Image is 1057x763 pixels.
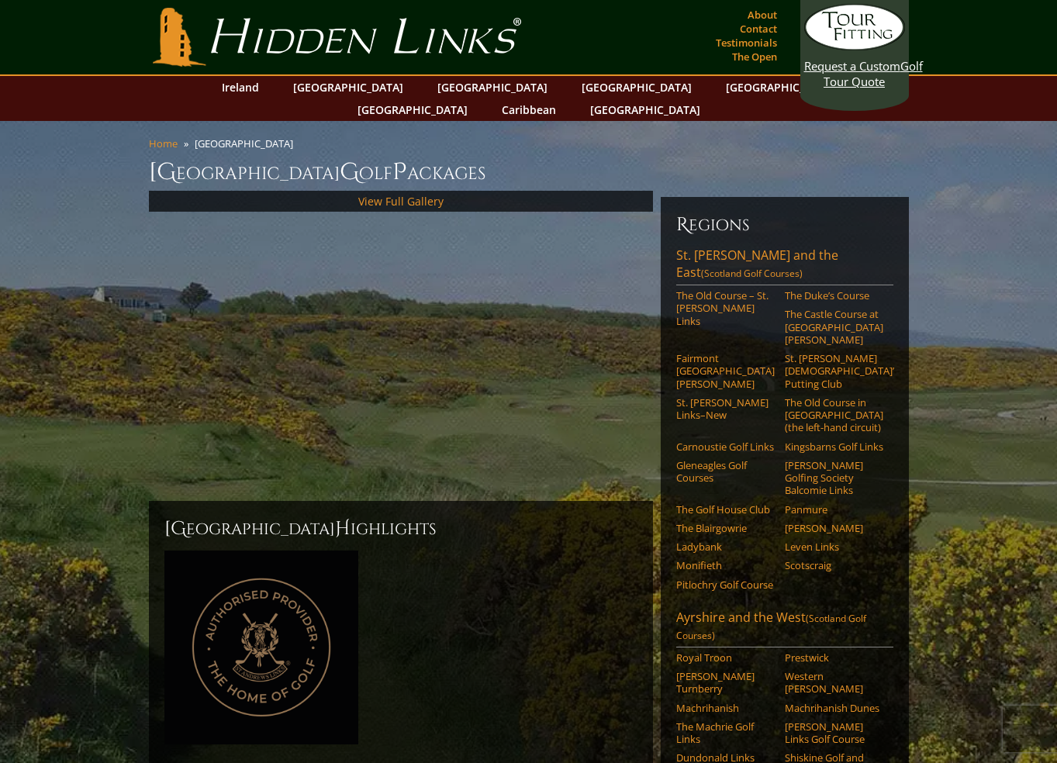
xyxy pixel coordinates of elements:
a: [GEOGRAPHIC_DATA] [350,98,475,121]
a: Testimonials [712,32,781,54]
a: Caribbean [494,98,564,121]
a: Leven Links [785,540,883,553]
a: The Open [728,46,781,67]
span: G [340,157,359,188]
a: The Blairgowrie [676,522,775,534]
a: [GEOGRAPHIC_DATA] [430,76,555,98]
a: Panmure [785,503,883,516]
a: [GEOGRAPHIC_DATA] [285,76,411,98]
a: [PERSON_NAME] [785,522,883,534]
a: Gleneagles Golf Courses [676,459,775,485]
a: The Old Course – St. [PERSON_NAME] Links [676,289,775,327]
a: Royal Troon [676,651,775,664]
a: Ayrshire and the West(Scotland Golf Courses) [676,609,893,647]
a: View Full Gallery [358,194,444,209]
a: [GEOGRAPHIC_DATA] [574,76,699,98]
a: St. [PERSON_NAME] [DEMOGRAPHIC_DATA]’ Putting Club [785,352,883,390]
a: Ladybank [676,540,775,553]
a: [PERSON_NAME] Golfing Society Balcomie Links [785,459,883,497]
a: Home [149,136,178,150]
a: Machrihanish Dunes [785,702,883,714]
a: Pitlochry Golf Course [676,578,775,591]
a: The Old Course in [GEOGRAPHIC_DATA] (the left-hand circuit) [785,396,883,434]
a: St. [PERSON_NAME] Links–New [676,396,775,422]
span: P [392,157,407,188]
a: Scotscraig [785,559,883,571]
span: H [335,516,351,541]
a: St. [PERSON_NAME] and the East(Scotland Golf Courses) [676,247,893,285]
a: Western [PERSON_NAME] [785,670,883,696]
a: [PERSON_NAME] Turnberry [676,670,775,696]
a: About [744,4,781,26]
a: Request a CustomGolf Tour Quote [804,4,905,89]
a: The Golf House Club [676,503,775,516]
h6: Regions [676,212,893,237]
h1: [GEOGRAPHIC_DATA] olf ackages [149,157,909,188]
a: Contact [736,18,781,40]
a: Machrihanish [676,702,775,714]
a: Fairmont [GEOGRAPHIC_DATA][PERSON_NAME] [676,352,775,390]
a: Carnoustie Golf Links [676,440,775,453]
a: The Duke’s Course [785,289,883,302]
a: Prestwick [785,651,883,664]
a: Ireland [214,76,267,98]
a: The Machrie Golf Links [676,720,775,746]
a: Monifieth [676,559,775,571]
span: (Scotland Golf Courses) [676,612,866,642]
span: (Scotland Golf Courses) [701,267,803,280]
h2: [GEOGRAPHIC_DATA] ighlights [164,516,637,541]
a: [GEOGRAPHIC_DATA] [718,76,844,98]
span: Request a Custom [804,58,900,74]
a: The Castle Course at [GEOGRAPHIC_DATA][PERSON_NAME] [785,308,883,346]
a: [PERSON_NAME] Links Golf Course [785,720,883,746]
li: [GEOGRAPHIC_DATA] [195,136,299,150]
a: [GEOGRAPHIC_DATA] [582,98,708,121]
a: Kingsbarns Golf Links [785,440,883,453]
